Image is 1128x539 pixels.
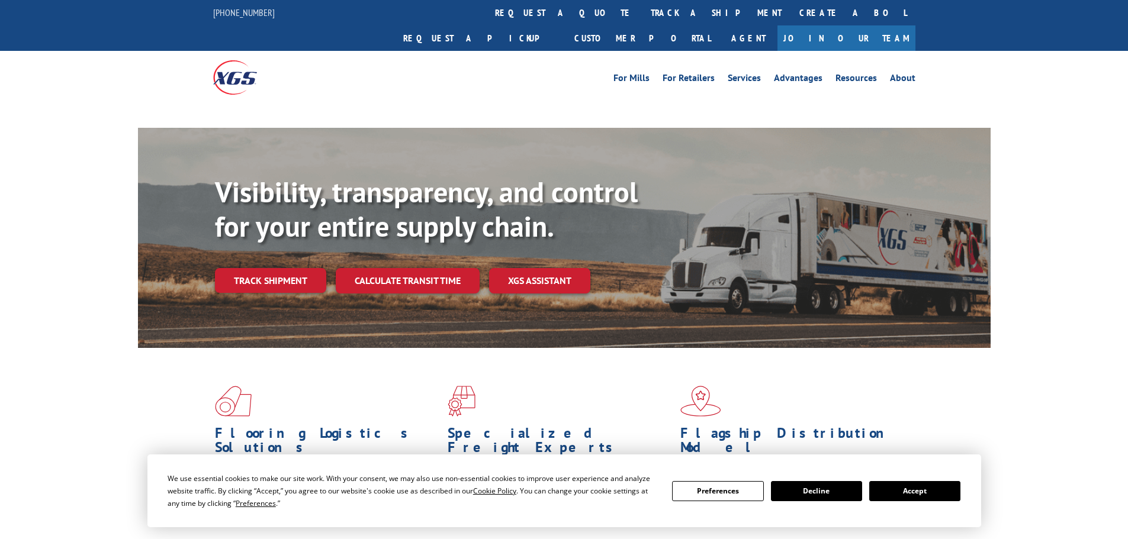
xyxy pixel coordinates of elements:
[147,454,981,527] div: Cookie Consent Prompt
[215,268,326,293] a: Track shipment
[336,268,480,293] a: Calculate transit time
[448,426,671,460] h1: Specialized Freight Experts
[215,386,252,417] img: xgs-icon-total-supply-chain-intelligence-red
[213,7,275,18] a: [PHONE_NUMBER]
[719,25,777,51] a: Agent
[565,25,719,51] a: Customer Portal
[473,486,516,496] span: Cookie Policy
[680,386,721,417] img: xgs-icon-flagship-distribution-model-red
[215,173,638,244] b: Visibility, transparency, and control for your entire supply chain.
[835,73,877,86] a: Resources
[869,481,960,501] button: Accept
[168,472,658,509] div: We use essential cookies to make our site work. With your consent, we may also use non-essential ...
[771,481,862,501] button: Decline
[774,73,822,86] a: Advantages
[448,386,475,417] img: xgs-icon-focused-on-flooring-red
[215,426,439,460] h1: Flooring Logistics Solutions
[663,73,715,86] a: For Retailers
[236,498,276,508] span: Preferences
[680,426,904,460] h1: Flagship Distribution Model
[777,25,915,51] a: Join Our Team
[613,73,650,86] a: For Mills
[489,268,590,293] a: XGS ASSISTANT
[672,481,763,501] button: Preferences
[728,73,761,86] a: Services
[394,25,565,51] a: Request a pickup
[890,73,915,86] a: About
